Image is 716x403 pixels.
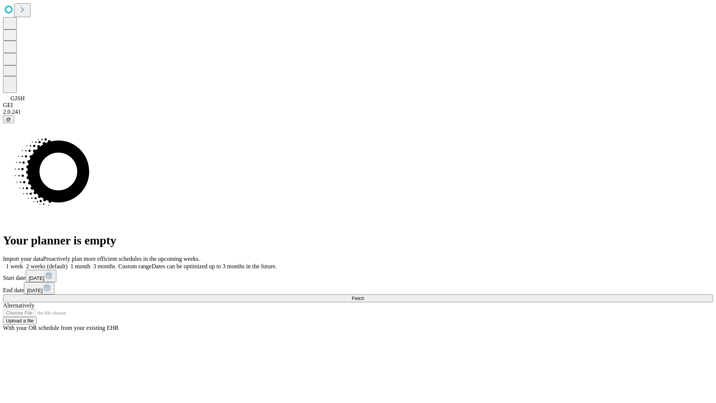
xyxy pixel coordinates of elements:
span: Import your data [3,256,43,262]
h1: Your planner is empty [3,234,713,247]
span: 1 month [70,263,90,269]
span: Fetch [352,296,364,301]
span: 1 week [6,263,23,269]
span: Alternatively [3,302,34,309]
div: 2.0.241 [3,109,713,115]
span: @ [6,116,11,122]
button: Fetch [3,294,713,302]
button: @ [3,115,14,123]
span: [DATE] [27,288,43,293]
button: Upload a file [3,317,37,325]
div: GEI [3,102,713,109]
button: [DATE] [24,282,54,294]
span: Proactively plan more efficient schedules in the upcoming weeks. [43,256,200,262]
div: Start date [3,270,713,282]
span: Custom range [118,263,151,269]
span: [DATE] [29,275,44,281]
span: Dates can be optimized up to 3 months in the future. [152,263,277,269]
span: 3 months [93,263,115,269]
span: 2 weeks (default) [26,263,67,269]
span: GJSH [10,95,25,101]
button: [DATE] [26,270,56,282]
div: End date [3,282,713,294]
span: With your OR schedule from your existing EHR [3,325,119,331]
